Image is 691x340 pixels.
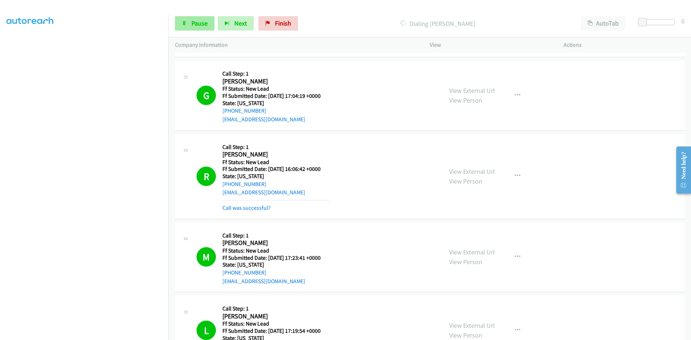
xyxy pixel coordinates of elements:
[197,167,216,186] h1: R
[275,19,291,27] span: Finish
[222,269,266,276] a: [PHONE_NUMBER]
[449,321,495,330] a: View External Url
[222,278,305,285] a: [EMAIL_ADDRESS][DOMAIN_NAME]
[222,312,321,321] h2: [PERSON_NAME]
[449,86,495,95] a: View External Url
[222,116,305,123] a: [EMAIL_ADDRESS][DOMAIN_NAME]
[430,41,551,49] p: View
[222,173,330,180] h5: State: [US_STATE]
[175,41,417,49] p: Company Information
[222,70,330,77] h5: Call Step: 1
[581,16,625,31] button: AutoTab
[222,189,305,196] a: [EMAIL_ADDRESS][DOMAIN_NAME]
[222,239,321,247] h2: [PERSON_NAME]
[197,321,216,340] h1: L
[449,258,482,266] a: View Person
[222,166,330,173] h5: Ff Submitted Date: [DATE] 16:06:42 +0000
[222,254,321,262] h5: Ff Submitted Date: [DATE] 17:23:41 +0000
[449,331,482,339] a: View Person
[449,248,495,256] a: View External Url
[222,327,321,335] h5: Ff Submitted Date: [DATE] 17:19:54 +0000
[449,167,495,176] a: View External Url
[449,96,482,104] a: View Person
[222,305,321,312] h5: Call Step: 1
[222,159,330,166] h5: Ff Status: New Lead
[218,16,254,31] button: Next
[222,144,330,151] h5: Call Step: 1
[222,107,266,114] a: [PHONE_NUMBER]
[197,86,216,105] h1: G
[234,19,247,27] span: Next
[449,177,482,185] a: View Person
[222,100,330,107] h5: State: [US_STATE]
[564,41,685,49] p: Actions
[197,247,216,267] h1: M
[222,247,321,254] h5: Ff Status: New Lead
[191,19,208,27] span: Pause
[258,16,298,31] a: Finish
[222,150,330,159] h2: [PERSON_NAME]
[175,16,214,31] a: Pause
[308,19,568,28] p: Dialing [PERSON_NAME]
[222,232,321,239] h5: Call Step: 1
[222,85,330,92] h5: Ff Status: New Lead
[222,92,330,100] h5: Ff Submitted Date: [DATE] 17:04:19 +0000
[222,204,271,211] a: Call was successful?
[222,77,330,86] h2: [PERSON_NAME]
[222,320,321,327] h5: Ff Status: New Lead
[222,181,266,187] a: [PHONE_NUMBER]
[681,16,685,26] div: 0
[222,261,321,268] h5: State: [US_STATE]
[670,141,691,199] iframe: Resource Center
